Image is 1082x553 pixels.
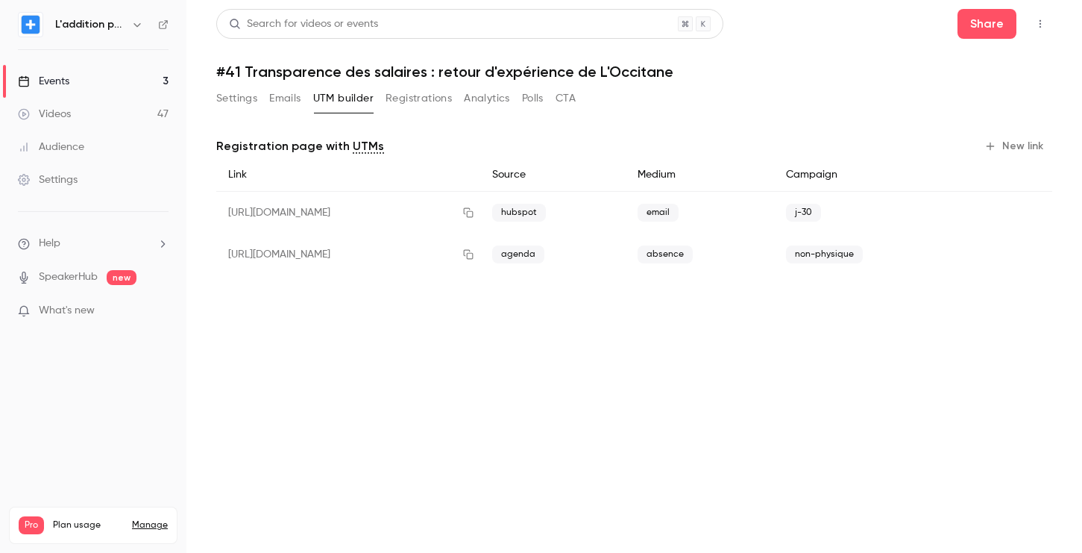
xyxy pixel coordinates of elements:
button: New link [978,134,1052,158]
button: Polls [522,87,544,110]
span: j-30 [786,204,821,222]
p: Registration page with [216,137,384,155]
span: Pro [19,516,44,534]
span: Help [39,236,60,251]
button: Share [957,9,1016,39]
span: absence [638,246,693,263]
button: Emails [269,87,301,110]
span: non-physique [786,246,863,263]
h1: #41 Transparence des salaires : retour d'expérience de L'Occitane [216,63,1052,81]
a: SpeakerHub [39,269,98,285]
button: Analytics [464,87,510,110]
div: Campaign [774,158,963,192]
button: Registrations [386,87,452,110]
div: Settings [18,172,78,187]
li: help-dropdown-opener [18,236,169,251]
div: [URL][DOMAIN_NAME] [216,192,480,234]
button: Settings [216,87,257,110]
button: UTM builder [313,87,374,110]
span: agenda [492,246,544,263]
img: L'addition par Epsor [19,13,43,37]
div: Search for videos or events [229,16,378,32]
div: Link [216,158,480,192]
div: Events [18,74,69,89]
span: new [107,270,136,285]
a: Manage [132,519,168,531]
button: CTA [556,87,576,110]
div: Audience [18,140,84,154]
iframe: Noticeable Trigger [151,304,169,318]
div: [URL][DOMAIN_NAME] [216,234,480,275]
span: hubspot [492,204,546,222]
span: What's new [39,303,95,319]
span: Plan usage [53,519,123,531]
div: Medium [626,158,774,192]
div: Videos [18,107,71,122]
div: Source [480,158,626,192]
span: email [638,204,679,222]
a: UTMs [353,137,384,155]
h6: L'addition par Epsor [55,17,125,32]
